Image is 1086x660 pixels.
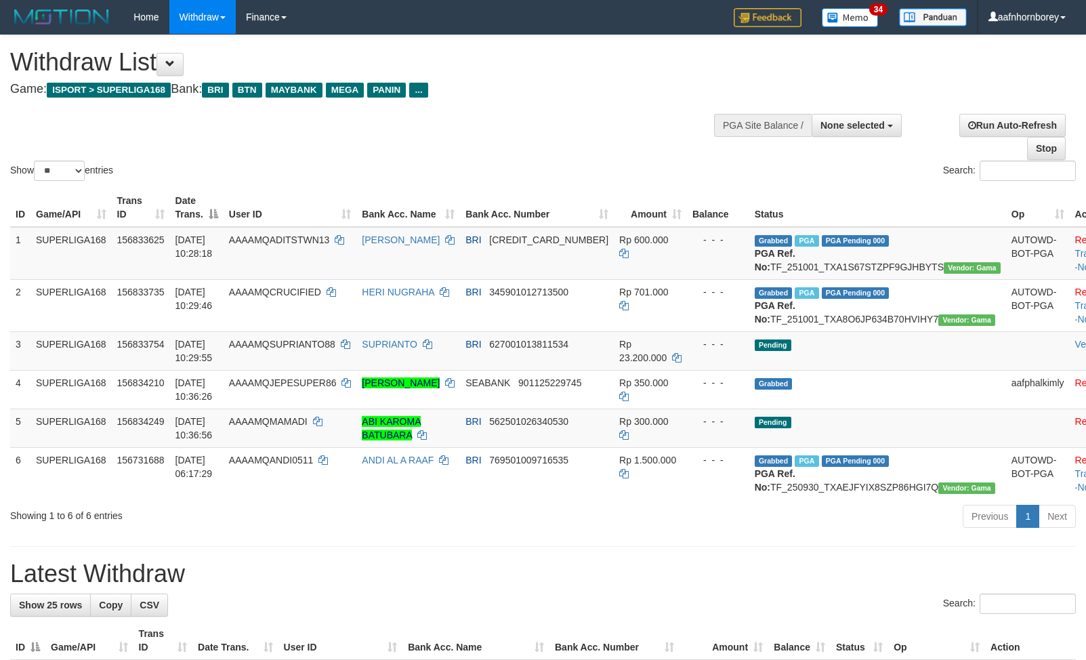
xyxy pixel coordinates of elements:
th: Game/API: activate to sort column ascending [30,188,112,227]
span: 156833754 [117,339,165,350]
span: Vendor URL: https://trx31.1velocity.biz [938,314,995,326]
span: BTN [232,83,262,98]
td: TF_250930_TXAEJFYIX8SZP86HGI7Q [749,447,1006,499]
label: Show entries [10,161,113,181]
span: Marked by aafheankoy [795,287,818,299]
b: PGA Ref. No: [755,468,795,493]
span: BRI [465,339,481,350]
label: Search: [943,161,1076,181]
select: Showentries [34,161,85,181]
span: Grabbed [755,235,793,247]
span: BRI [465,234,481,245]
span: Rp 600.000 [619,234,668,245]
td: SUPERLIGA168 [30,331,112,370]
span: Rp 701.000 [619,287,668,297]
input: Search: [980,161,1076,181]
a: ABI KAROMA BATUBARA [362,416,421,440]
h1: Latest Withdraw [10,560,1076,587]
div: Showing 1 to 6 of 6 entries [10,503,442,522]
span: Rp 350.000 [619,377,668,388]
th: Status [749,188,1006,227]
h4: Game: Bank: [10,83,711,96]
b: PGA Ref. No: [755,300,795,325]
th: Bank Acc. Number: activate to sort column ascending [549,621,680,660]
a: Show 25 rows [10,594,91,617]
th: Op: activate to sort column ascending [1006,188,1070,227]
input: Search: [980,594,1076,614]
span: PGA Pending [822,287,890,299]
span: Rp 300.000 [619,416,668,427]
span: BRI [202,83,228,98]
span: Vendor URL: https://trx31.1velocity.biz [938,482,995,494]
td: TF_251001_TXA8O6JP634B70HVIHY7 [749,279,1006,331]
span: SEABANK [465,377,510,388]
span: Copy 901125229745 to clipboard [518,377,581,388]
th: Status: activate to sort column ascending [831,621,888,660]
span: ... [409,83,427,98]
span: [DATE] 10:29:55 [175,339,213,363]
span: PGA Pending [822,235,890,247]
a: SUPRIANTO [362,339,417,350]
span: Pending [755,339,791,351]
a: CSV [131,594,168,617]
span: AAAAMQJEPESUPER86 [229,377,337,388]
td: SUPERLIGA168 [30,447,112,499]
th: Balance [687,188,749,227]
th: Bank Acc. Number: activate to sort column ascending [460,188,614,227]
td: TF_251001_TXA1S67STZPF9GJHBYTS [749,227,1006,280]
span: [DATE] 10:36:26 [175,377,213,402]
span: Show 25 rows [19,600,82,611]
th: Amount: activate to sort column ascending [680,621,768,660]
h1: Withdraw List [10,49,711,76]
span: Rp 23.200.000 [619,339,667,363]
span: 34 [869,3,887,16]
a: Previous [963,505,1017,528]
td: 5 [10,409,30,447]
span: Marked by aafheankoy [795,235,818,247]
td: 4 [10,370,30,409]
span: Pending [755,417,791,428]
th: User ID: activate to sort column ascending [278,621,403,660]
button: None selected [812,114,902,137]
span: MEGA [326,83,364,98]
th: Trans ID: activate to sort column ascending [133,621,192,660]
td: AUTOWD-BOT-PGA [1006,279,1070,331]
span: Copy 587701021968536 to clipboard [489,234,608,245]
img: panduan.png [899,8,967,26]
span: Rp 1.500.000 [619,455,676,466]
span: AAAAMQADITSTWN13 [229,234,330,245]
td: 1 [10,227,30,280]
span: Copy [99,600,123,611]
span: BRI [465,416,481,427]
span: AAAAMQSUPRIANTO88 [229,339,335,350]
td: aafphalkimly [1006,370,1070,409]
th: Bank Acc. Name: activate to sort column ascending [402,621,549,660]
th: ID: activate to sort column descending [10,621,45,660]
span: 156833625 [117,234,165,245]
div: - - - [692,415,744,428]
th: Game/API: activate to sort column ascending [45,621,133,660]
div: - - - [692,285,744,299]
span: PGA Pending [822,455,890,467]
th: User ID: activate to sort column ascending [224,188,357,227]
span: [DATE] 10:36:56 [175,416,213,440]
td: AUTOWD-BOT-PGA [1006,447,1070,499]
th: Action [985,621,1076,660]
span: Marked by aafromsomean [795,455,818,467]
a: Copy [90,594,131,617]
span: Vendor URL: https://trx31.1velocity.biz [944,262,1001,274]
a: [PERSON_NAME] [362,377,440,388]
span: 156834210 [117,377,165,388]
div: - - - [692,453,744,467]
span: [DATE] 06:17:29 [175,455,213,479]
td: SUPERLIGA168 [30,279,112,331]
a: Stop [1027,137,1066,160]
th: Op: activate to sort column ascending [888,621,985,660]
span: BRI [465,455,481,466]
span: Grabbed [755,455,793,467]
th: ID [10,188,30,227]
span: Copy 769501009716535 to clipboard [489,455,568,466]
div: - - - [692,233,744,247]
label: Search: [943,594,1076,614]
span: CSV [140,600,159,611]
